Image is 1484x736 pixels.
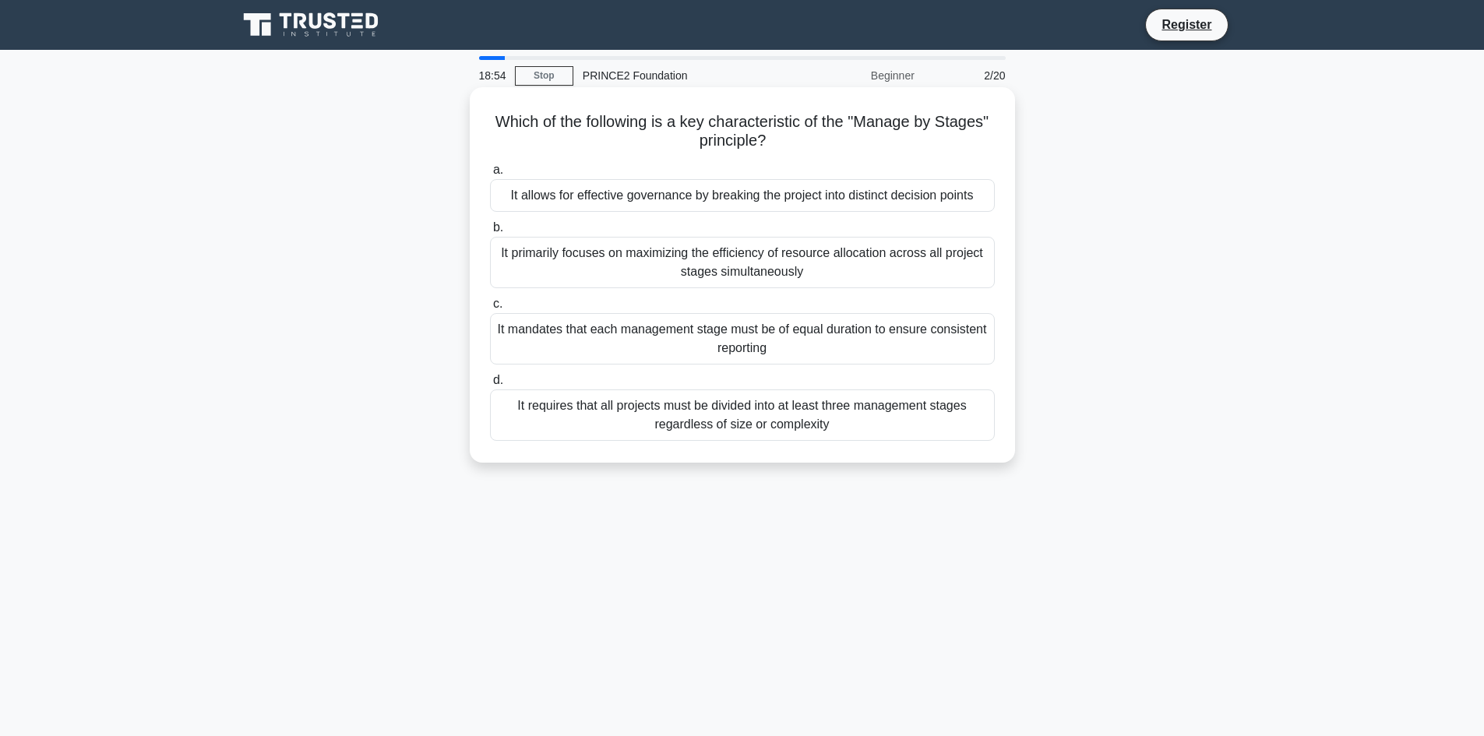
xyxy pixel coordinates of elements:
[493,163,503,176] span: a.
[490,389,995,441] div: It requires that all projects must be divided into at least three management stages regardless of...
[515,66,573,86] a: Stop
[490,179,995,212] div: It allows for effective governance by breaking the project into distinct decision points
[493,297,502,310] span: c.
[493,373,503,386] span: d.
[493,220,503,234] span: b.
[470,60,515,91] div: 18:54
[1152,15,1221,34] a: Register
[573,60,788,91] div: PRINCE2 Foundation
[488,112,996,151] h5: Which of the following is a key characteristic of the "Manage by Stages" principle?
[924,60,1015,91] div: 2/20
[788,60,924,91] div: Beginner
[490,313,995,364] div: It mandates that each management stage must be of equal duration to ensure consistent reporting
[490,237,995,288] div: It primarily focuses on maximizing the efficiency of resource allocation across all project stage...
